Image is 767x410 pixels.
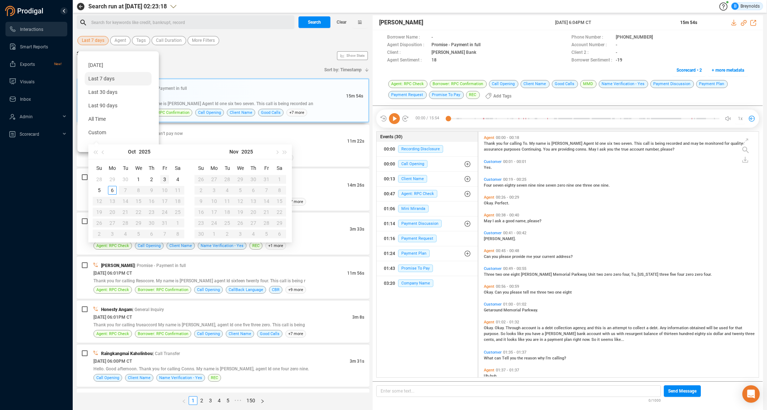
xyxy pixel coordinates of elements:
[614,147,621,152] span: the
[484,337,496,342] span: cents,
[96,242,129,249] span: Agent: RPC Check
[583,183,593,188] span: three
[643,141,651,146] span: call
[5,6,45,16] img: prodigal-logo
[732,331,745,336] span: twenty
[731,141,743,146] span: quality
[545,331,577,336] span: [PERSON_NAME]
[607,326,613,330] span: an
[77,212,369,255] div: [PERSON_NAME]| General Inquiry[DATE] 06:01PM CT3m 33sThank you for calling Resocore. My name is A...
[484,254,492,259] span: Can
[398,205,429,212] span: Mini Miranda
[496,337,503,342] span: and
[138,242,161,249] span: Call Opening
[530,290,537,295] span: me
[88,130,106,135] span: Custom
[705,141,724,146] span: monitored
[5,39,67,54] li: Smart Reports
[229,144,238,159] button: Nov
[139,144,150,159] button: 2025
[77,36,109,45] button: Last 7 days
[384,218,395,230] div: 01:14
[522,147,543,152] span: Continuing.
[493,183,505,188] span: seven
[525,331,532,336] span: you
[557,183,566,188] span: zero
[101,263,134,268] span: [PERSON_NAME]
[20,62,35,67] span: Exports
[285,286,306,294] span: +9 more
[545,326,554,330] span: debt
[707,331,713,336] span: six
[377,276,478,291] button: 03:20Company Name
[724,141,731,146] span: for
[695,331,707,336] span: eighty
[651,141,655,146] span: is
[377,157,478,171] button: 00:00Call Opening
[252,242,260,249] span: REC
[377,261,478,276] button: 01:43Promise To Pay
[706,326,714,330] span: will
[512,254,526,259] span: provide
[77,78,369,123] div: [PERSON_NAME]| Promise - Payment in full[DATE] 06:04PM CT15m 54sThank you for calling To. My name...
[708,64,748,76] button: + more metadata
[503,308,522,313] span: Memorial
[96,330,129,337] span: Agent: RPC Check
[540,337,544,342] span: in
[528,183,537,188] span: nine
[169,242,192,249] span: Client Name
[731,3,760,10] div: Breynolds
[9,74,61,89] a: Visuals
[20,27,43,32] span: Interactions
[577,331,587,336] span: bank
[631,272,638,277] span: Tu,
[672,64,706,76] button: Scorecard • 2
[507,337,518,342] span: looks
[197,330,220,337] span: Call Opening
[88,62,103,68] span: [DATE]
[683,141,691,146] span: and
[521,272,553,277] span: [PERSON_NAME]
[566,183,575,188] span: nine
[93,315,132,320] span: [DATE] 06:01PM CT
[667,326,690,330] span: information
[597,272,604,277] span: two
[101,307,132,312] span: Honesty Angam
[496,141,503,146] span: you
[526,337,533,342] span: you
[482,134,759,377] div: grid
[510,290,523,295] span: please
[9,39,61,54] a: Smart Reports
[571,272,588,277] span: Parkway,
[484,147,504,152] span: assurance
[714,326,719,330] span: be
[529,141,536,146] span: My
[563,290,572,295] span: eight
[384,233,395,244] div: 01:16
[735,114,745,124] button: 1x
[398,175,427,183] span: Client Name
[655,141,666,146] span: being
[544,337,547,342] span: a
[677,272,686,277] span: four
[644,331,659,336] span: balance
[481,90,516,102] button: Add Tags
[484,141,496,146] span: Thank
[347,183,364,188] span: 14m 26s
[5,74,67,89] li: Visuals
[352,315,364,320] span: 3m 8s
[261,109,281,116] span: Good Calls
[659,331,664,336] span: of
[377,246,478,261] button: 01:24Payment Plan
[398,190,437,198] span: Agent: RPC Check
[484,326,495,330] span: Okay.
[229,330,251,337] span: Client Name
[398,250,430,257] span: Payment Plan
[542,326,545,330] span: a
[495,201,509,206] span: Perfect.
[138,330,188,337] span: Borrower: RPC Confirmation
[136,36,146,45] span: Tags
[384,188,395,200] div: 00:47
[617,331,625,336] span: with
[738,113,743,124] span: 1x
